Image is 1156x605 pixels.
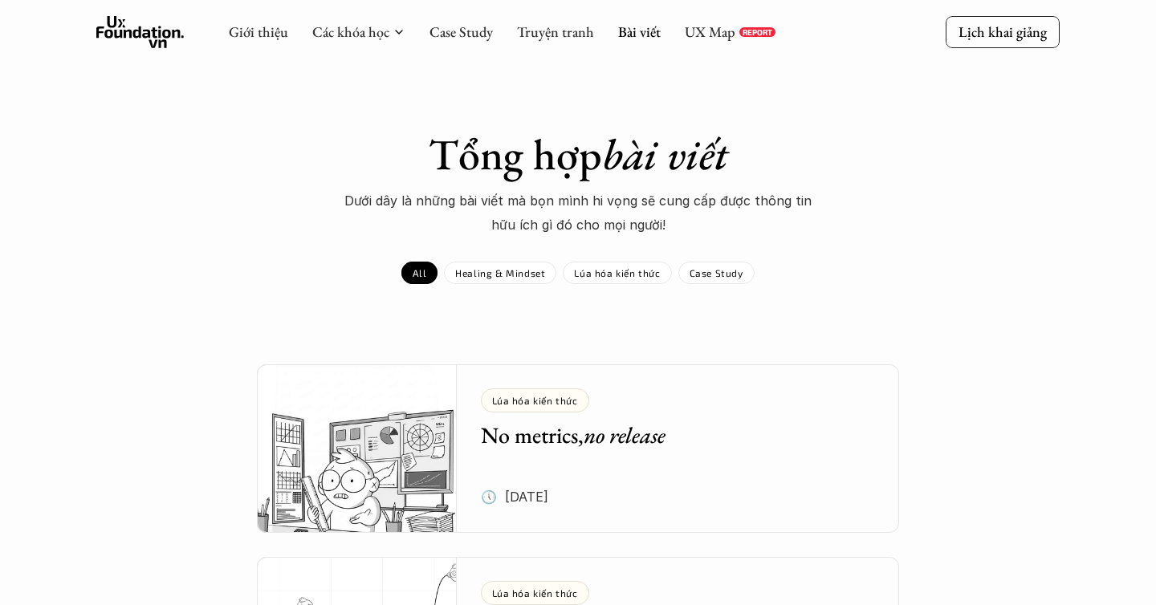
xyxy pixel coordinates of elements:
p: 🕔 [DATE] [481,485,548,509]
p: REPORT [743,27,772,37]
a: Các khóa học [312,22,389,41]
p: Lúa hóa kiến thức [492,395,578,406]
p: Dưới dây là những bài viết mà bọn mình hi vọng sẽ cung cấp được thông tin hữu ích gì đó cho mọi n... [337,189,819,238]
h1: Tổng hợp [297,128,859,181]
a: Bài viết [618,22,661,41]
a: Lúa hóa kiến thức [563,262,671,284]
a: Lúa hóa kiến thứcNo metrics,no release🕔 [DATE] [257,364,899,533]
h5: No metrics, [481,420,852,449]
p: Healing & Mindset [455,267,545,278]
a: Case Study [429,22,493,41]
a: Truyện tranh [517,22,594,41]
a: Healing & Mindset [444,262,556,284]
p: Case Study [690,267,743,278]
a: Giới thiệu [229,22,288,41]
p: All [413,267,426,278]
p: Lúa hóa kiến thức [574,267,660,278]
a: Lịch khai giảng [946,16,1060,47]
a: Case Study [678,262,755,284]
em: no release [584,420,666,449]
em: bài viết [602,126,728,182]
a: UX Map [685,22,735,41]
p: Lịch khai giảng [959,22,1047,41]
p: Lúa hóa kiến thức [492,587,578,599]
